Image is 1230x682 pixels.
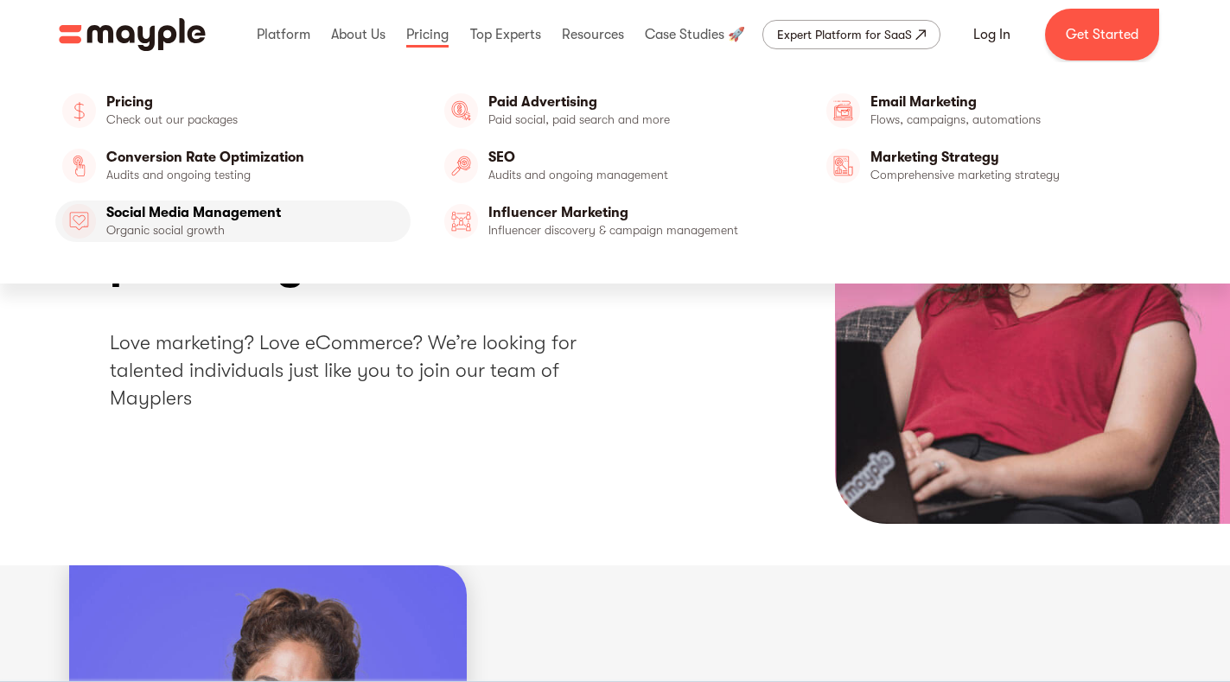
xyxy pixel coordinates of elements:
[252,7,315,62] div: Platform
[558,7,628,62] div: Resources
[777,24,912,45] div: Expert Platform for SaaS
[110,329,614,413] h2: Love marketing? Love eCommerce? We’re looking for talented individuals just like you to join our ...
[1144,599,1230,682] iframe: Chat Widget
[327,7,390,62] div: About Us
[1045,9,1159,61] a: Get Started
[59,18,206,51] a: home
[953,14,1031,55] a: Log In
[59,18,206,51] img: Mayple logo
[466,7,545,62] div: Top Experts
[762,20,940,49] a: Expert Platform for SaaS
[110,187,614,290] h1: Hi! Looking for a great place to and thrive?
[402,7,453,62] div: Pricing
